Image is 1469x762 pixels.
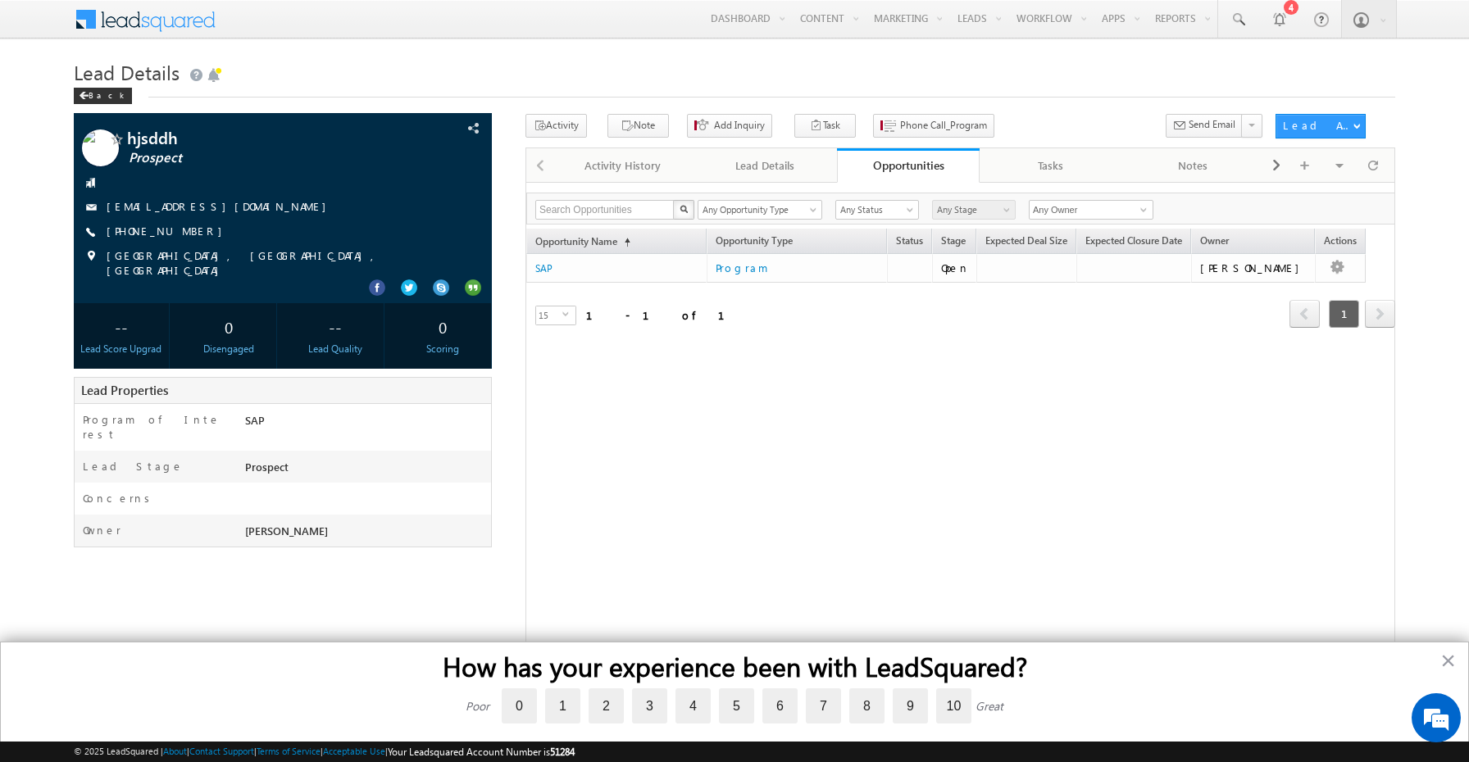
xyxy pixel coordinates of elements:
[241,412,491,435] div: SAP
[535,235,617,247] span: Opportunity Name
[589,688,624,723] label: 2
[107,199,334,213] a: [EMAIL_ADDRESS][DOMAIN_NAME]
[707,232,886,253] span: Opportunity Type
[680,205,688,213] img: Search
[1316,232,1365,253] span: Actions
[708,156,823,175] div: Lead Details
[241,459,491,482] div: Prospect
[675,688,711,723] label: 4
[716,258,880,278] a: Program
[536,306,562,324] span: 15
[466,698,489,714] div: Poor
[1029,200,1153,220] input: Type to Search
[794,114,856,138] button: Task
[941,261,970,275] div: Open
[1200,261,1308,275] div: [PERSON_NAME]
[107,248,448,278] span: [GEOGRAPHIC_DATA], [GEOGRAPHIC_DATA], [GEOGRAPHIC_DATA]
[399,311,487,342] div: 0
[525,114,587,138] button: Activity
[762,688,798,723] label: 6
[81,382,168,398] span: Lead Properties
[82,129,119,172] img: Profile photo
[74,744,575,760] span: © 2025 LeadSquared | | | | |
[550,746,575,758] span: 51284
[562,311,575,318] span: select
[399,342,487,356] div: Scoring
[617,236,630,249] span: (sorted ascending)
[888,232,931,253] a: Status
[1365,300,1395,328] span: next
[714,118,765,133] span: Add Inquiry
[257,746,321,756] a: Terms of Service
[535,262,553,274] a: SAP
[1289,300,1320,328] span: prev
[893,688,928,723] label: 9
[719,688,754,723] label: 5
[74,59,180,85] span: Lead Details
[836,202,914,217] span: Any Status
[107,224,230,240] span: [PHONE_NUMBER]
[129,150,390,166] span: Prospect
[985,234,1067,247] span: Expected Deal Size
[566,156,680,175] div: Activity History
[933,202,1011,217] span: Any Stage
[78,342,166,356] div: Lead Score Upgrad
[900,118,987,133] span: Phone Call_Program
[292,342,380,356] div: Lead Quality
[184,311,272,342] div: 0
[698,202,812,217] span: Any Opportunity Type
[607,114,669,138] button: Note
[323,746,385,756] a: Acceptable Use
[83,412,225,442] label: Program of Interest
[1440,647,1456,674] button: Close
[184,342,272,356] div: Disengaged
[189,746,254,756] a: Contact Support
[292,311,380,342] div: --
[806,688,841,723] label: 7
[976,698,1003,714] div: Great
[74,88,132,104] div: Back
[163,746,187,756] a: About
[127,129,389,146] span: hjsddh
[1131,202,1152,218] a: Show All Items
[1135,156,1250,175] div: Notes
[632,688,667,723] label: 3
[941,234,966,247] span: Stage
[586,306,744,324] div: 1 - 1 of 1
[83,459,184,474] label: Lead Stage
[34,651,1435,682] h2: How has your experience been with LeadSquared?
[849,157,967,173] div: Opportunities
[502,688,537,723] label: 0
[388,746,575,758] span: Your Leadsquared Account Number is
[83,523,121,537] label: Owner
[78,311,166,342] div: --
[83,491,156,506] label: Concerns
[936,688,971,723] label: 10
[1329,300,1359,328] span: 1
[1085,234,1182,247] span: Expected Closure Date
[545,688,580,723] label: 1
[1283,118,1353,133] div: Lead Actions
[993,156,1107,175] div: Tasks
[1200,234,1229,247] span: Owner
[1189,117,1235,132] span: Send Email
[849,688,885,723] label: 8
[245,524,328,537] span: [PERSON_NAME]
